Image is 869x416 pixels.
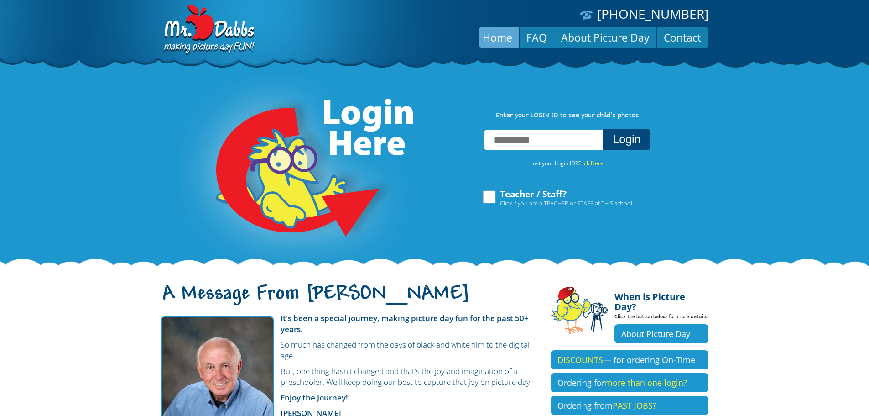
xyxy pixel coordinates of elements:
span: PAST JOBS? [613,400,656,411]
img: Login Here [181,75,415,267]
strong: Enjoy the Journey! [281,392,348,403]
span: DISCOUNTS [557,354,603,365]
p: So much has changed from the days of black and white film to the digital age. [161,339,537,361]
p: Click the button below for more details. [614,312,708,324]
span: Click if you are a TEACHER or STAFF at THIS school. [500,199,634,208]
a: Click Here. [578,159,605,167]
a: Home [476,26,519,48]
p: Lost your Login ID? [474,158,661,169]
a: Contact [657,26,708,48]
span: more than one login? [605,377,687,388]
button: Login [603,129,650,150]
p: But, one thing hasn't changed and that's the joy and imagination of a preschooler. We'll keep doi... [161,366,537,388]
strong: It's been a special journey, making picture day fun for the past 50+ years. [281,313,529,334]
a: Ordering fromPAST JOBS? [551,396,708,415]
a: DISCOUNTS— for ordering On-Time [551,350,708,369]
a: FAQ [520,26,554,48]
a: About Picture Day [614,324,708,343]
p: Enter your LOGIN ID to see your child’s photos [474,111,661,121]
h1: A Message From [PERSON_NAME] [161,290,537,309]
a: [PHONE_NUMBER] [597,5,708,22]
a: Ordering formore than one login? [551,373,708,392]
h4: When is Picture Day? [614,286,708,312]
img: Dabbs Company [161,5,256,56]
label: Teacher / Staff? [482,190,634,207]
a: About Picture Day [554,26,656,48]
